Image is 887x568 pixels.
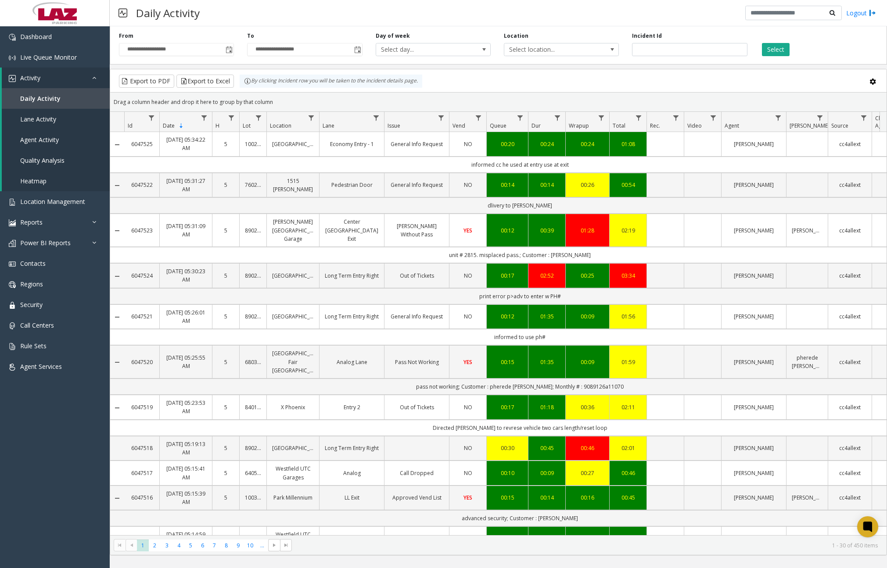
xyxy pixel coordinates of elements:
[571,358,604,366] a: 00:09
[20,177,47,185] span: Heatmap
[110,182,124,189] a: Collapse Details
[833,312,866,321] a: cc4allext
[727,469,781,477] a: [PERSON_NAME]
[534,181,560,189] a: 00:14
[20,342,47,350] span: Rule Sets
[455,403,481,411] a: NO
[571,403,604,411] a: 00:36
[376,32,410,40] label: Day of week
[165,489,207,506] a: [DATE] 05:15:39 AM
[268,539,280,551] span: Go to the next page
[615,140,641,148] a: 01:08
[390,140,444,148] a: General Info Request
[9,364,16,371] img: 'icon'
[245,226,261,235] a: 890202
[492,140,523,148] div: 00:20
[2,171,110,191] a: Heatmap
[165,177,207,193] a: [DATE] 05:31:27 AM
[492,444,523,452] a: 00:30
[833,444,866,452] a: cc4allext
[20,32,52,41] span: Dashboard
[534,493,560,502] div: 00:14
[463,227,472,234] span: YES
[165,222,207,239] a: [DATE] 05:31:09 AM
[571,140,604,148] div: 00:24
[390,535,444,543] a: Call Dropped
[325,469,379,477] a: Analog
[325,535,379,543] a: Analog
[376,43,467,56] span: Select day...
[792,354,822,370] a: pherede [PERSON_NAME]
[272,530,314,547] a: Westfield UTC Garages
[534,140,560,148] a: 00:24
[492,493,523,502] a: 00:15
[534,271,560,280] div: 02:52
[504,43,596,56] span: Select location...
[245,493,261,502] a: 100343
[792,226,822,235] a: [PERSON_NAME]
[198,112,210,124] a: Date Filter Menu
[119,75,174,88] button: Export to PDF
[2,150,110,171] a: Quality Analysis
[534,403,560,411] a: 01:18
[615,444,641,452] a: 02:01
[552,112,564,124] a: Dur Filter Menu
[390,222,444,239] a: [PERSON_NAME] Without Pass
[455,444,481,452] a: NO
[2,88,110,109] a: Daily Activity
[571,469,604,477] a: 00:27
[390,493,444,502] a: Approved Vend List
[615,469,641,477] a: 00:46
[492,271,523,280] a: 00:17
[9,75,16,82] img: 'icon'
[272,464,314,481] a: Westfield UTC Garages
[218,493,234,502] a: 5
[571,181,604,189] a: 00:26
[9,219,16,226] img: 'icon'
[615,226,641,235] div: 02:19
[390,469,444,477] a: Call Dropped
[390,271,444,280] a: Out of Tickets
[20,259,46,268] span: Contacts
[492,312,523,321] a: 00:12
[492,358,523,366] a: 00:15
[325,403,379,411] a: Entry 2
[455,271,481,280] a: NO
[137,539,149,551] span: Page 1
[165,267,207,284] a: [DATE] 05:30:23 AM
[325,493,379,502] a: LL Exit
[272,493,314,502] a: Park Millennium
[492,226,523,235] div: 00:12
[534,535,560,543] a: 00:13
[534,469,560,477] a: 00:09
[615,312,641,321] div: 01:56
[110,314,124,321] a: Collapse Details
[455,226,481,235] a: YES
[272,403,314,411] a: X Phoenix
[129,444,154,452] a: 6047518
[492,535,523,543] a: 00:09
[455,493,481,502] a: YES
[464,469,472,477] span: NO
[762,43,790,56] button: Select
[218,181,234,189] a: 5
[846,8,876,18] a: Logout
[463,494,472,501] span: YES
[727,493,781,502] a: [PERSON_NAME]
[245,358,261,366] a: 680387
[615,493,641,502] a: 00:45
[245,535,261,543] a: 640580
[727,403,781,411] a: [PERSON_NAME]
[534,444,560,452] a: 00:45
[110,404,124,411] a: Collapse Details
[218,358,234,366] a: 5
[571,444,604,452] a: 00:46
[20,197,85,206] span: Location Management
[615,403,641,411] a: 02:11
[272,271,314,280] a: [GEOGRAPHIC_DATA]
[224,43,233,56] span: Toggle popup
